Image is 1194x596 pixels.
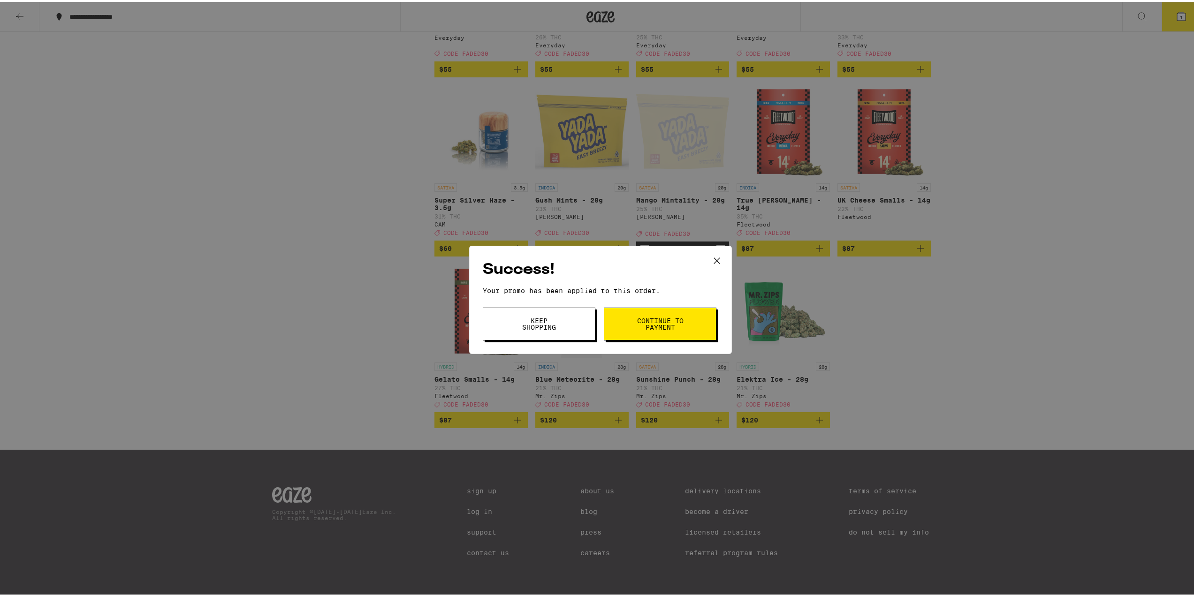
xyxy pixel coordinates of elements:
[483,257,718,279] h2: Success!
[483,306,595,339] button: Keep Shopping
[483,285,718,293] p: Your promo has been applied to this order.
[515,316,563,329] span: Keep Shopping
[636,316,684,329] span: Continue to payment
[604,306,716,339] button: Continue to payment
